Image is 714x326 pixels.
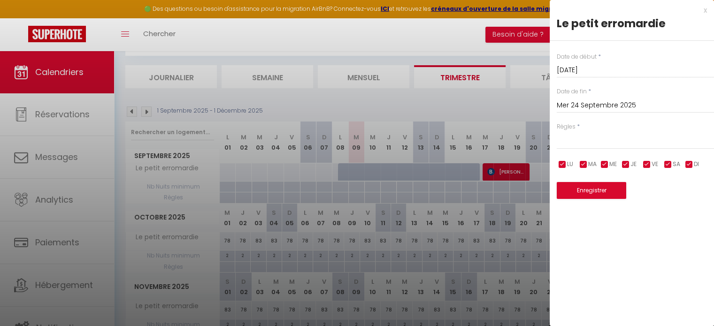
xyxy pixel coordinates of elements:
span: ME [609,160,617,169]
span: SA [673,160,680,169]
button: Enregistrer [557,182,626,199]
span: LU [567,160,573,169]
div: x [550,5,707,16]
label: Règles [557,122,576,131]
button: Ouvrir le widget de chat LiveChat [8,4,36,32]
span: DI [694,160,699,169]
label: Date de fin [557,87,587,96]
span: VE [652,160,658,169]
span: JE [630,160,637,169]
label: Date de début [557,53,597,61]
div: Le petit erromardie [557,16,707,31]
span: MA [588,160,597,169]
